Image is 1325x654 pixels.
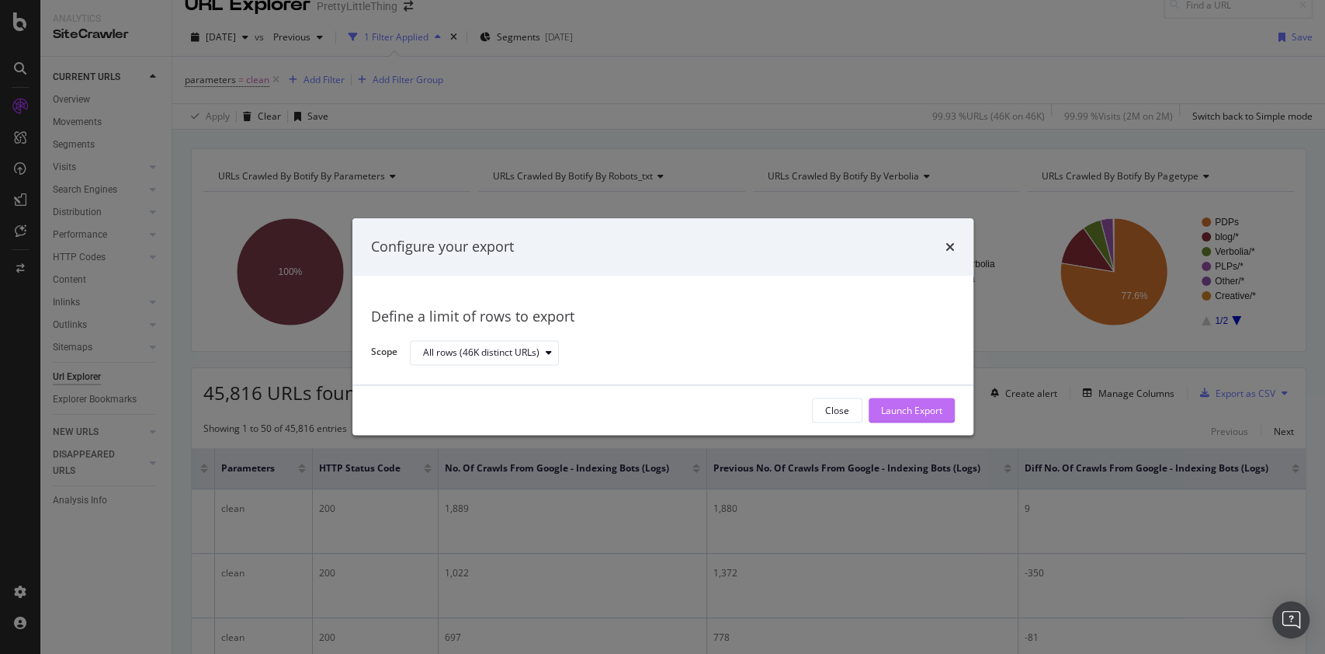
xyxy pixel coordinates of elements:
[825,404,849,417] div: Close
[1272,601,1309,638] div: Open Intercom Messenger
[371,237,514,257] div: Configure your export
[410,340,559,365] button: All rows (46K distinct URLs)
[352,218,973,435] div: modal
[869,398,955,423] button: Launch Export
[423,348,539,357] div: All rows (46K distinct URLs)
[371,307,955,327] div: Define a limit of rows to export
[371,346,397,363] label: Scope
[945,237,955,257] div: times
[812,398,862,423] button: Close
[881,404,942,417] div: Launch Export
